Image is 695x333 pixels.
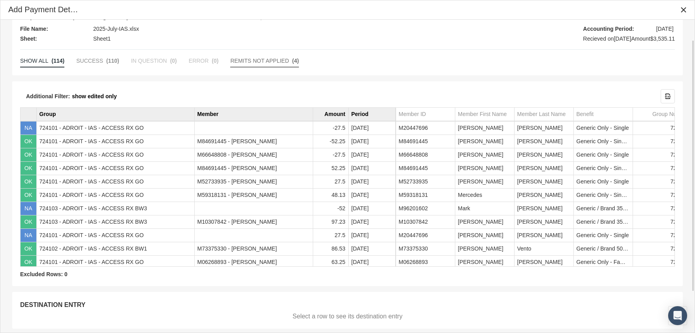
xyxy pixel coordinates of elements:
td: 724101 [633,148,692,162]
div: Close [676,3,691,17]
td: [PERSON_NAME] [455,135,514,148]
td: NA [21,122,36,135]
div: Period [351,110,369,118]
td: M06268893 - [PERSON_NAME] [194,256,313,269]
div: Amount [325,110,346,118]
div: Member [197,110,219,118]
td: [PERSON_NAME] [514,175,573,189]
td: 724101 - ADROIT - IAS - ACCESS RX GO [36,135,194,148]
td: Mark [455,202,514,215]
span: File Name: [20,24,89,34]
div: Excluded Rows: 0 [20,271,675,278]
td: -52.25 [313,135,348,148]
div: Open Intercom Messenger [668,306,687,325]
td: M59318131 [396,189,455,202]
td: 724103 - ADROIT - IAS - ACCESS RX BW3 [36,202,194,215]
td: M84691445 [396,162,455,175]
td: M84691445 - [PERSON_NAME] [194,135,313,148]
td: [PERSON_NAME] [455,148,514,162]
td: [PERSON_NAME] [514,229,573,242]
span: Additional Filter: [26,93,70,99]
td: M84691445 [396,135,455,148]
td: [PERSON_NAME] [455,175,514,189]
td: [PERSON_NAME] [514,148,573,162]
td: M59318131 - [PERSON_NAME] [194,189,313,202]
div: Member First Name [458,110,507,118]
td: M52733935 - [PERSON_NAME] [194,175,313,189]
td: 97.23 [313,215,348,229]
span: SUCCESS [76,58,103,64]
div: Data grid toolbar [20,89,675,103]
span: IN QUESTION [131,58,167,64]
td: 63.25 [313,256,348,269]
td: [PERSON_NAME] [455,162,514,175]
td: OK [21,148,36,162]
td: 724103 [633,215,692,229]
td: [PERSON_NAME] [455,242,514,256]
span: (0) [212,58,218,64]
span: Sheet1 [93,34,111,44]
span: [DATE] [656,24,674,34]
td: Mercedes [455,189,514,202]
td: OK [21,162,36,175]
td: Vento [514,242,573,256]
td: OK [21,242,36,256]
td: M20447696 [396,122,455,135]
td: 48.13 [313,189,348,202]
td: [PERSON_NAME] [514,202,573,215]
td: 27.5 [313,229,348,242]
td: 724101 [633,162,692,175]
span: (4) [292,58,299,64]
td: 724101 [633,229,692,242]
div: Benefit [577,110,594,118]
td: Column Member [194,108,313,121]
td: M96201602 [396,202,455,215]
td: Generic Only - Family [573,256,633,269]
span: SHOW ALL [20,58,49,64]
div: Data grid [20,89,675,267]
div: Member ID [399,110,426,118]
b: [DATE] [614,36,631,42]
td: 724103 [633,202,692,215]
td: Column Period [348,108,396,121]
td: OK [21,175,36,189]
td: NA [21,202,36,215]
td: Column Member First Name [455,108,514,121]
td: [PERSON_NAME] [455,256,514,269]
span: 2025-July-IAS.xlsx [93,24,139,34]
td: OK [21,256,36,269]
div: Member Last Name [517,110,566,118]
td: [DATE] [348,229,396,242]
td: [PERSON_NAME] [455,215,514,229]
td: 724101 - ADROIT - IAS - ACCESS RX GO [36,148,194,162]
td: NA [21,229,36,242]
td: Generic / Brand 50 - Single + Spouse [573,242,633,256]
td: M73375330 - [PERSON_NAME] [194,242,313,256]
td: 724101 - ADROIT - IAS - ACCESS RX GO [36,122,194,135]
td: 724101 [633,189,692,202]
td: M20447696 [396,229,455,242]
span: Sheet: [20,34,89,44]
td: M66648808 - [PERSON_NAME] [194,148,313,162]
td: -27.5 [313,122,348,135]
div: Group [39,110,56,118]
td: Generic Only - Single + Spouse [573,135,633,148]
span: Accounting Period: [583,24,652,34]
div: Select a row to see its destination entry [20,312,675,321]
span: ERROR [189,58,209,64]
td: 724101 [633,135,692,148]
td: M66648808 [396,148,455,162]
td: Generic / Brand 35 - Single [573,202,633,215]
td: [PERSON_NAME] [514,256,573,269]
td: M84691445 - [PERSON_NAME] [194,162,313,175]
td: [DATE] [348,256,396,269]
td: 724101 - ADROIT - IAS - ACCESS RX GO [36,162,194,175]
td: M52733935 [396,175,455,189]
td: OK [21,215,36,229]
b: $3,535.11 [650,36,675,42]
td: 724103 - ADROIT - IAS - ACCESS RX BW3 [36,215,194,229]
td: M06268893 [396,256,455,269]
td: [DATE] [348,189,396,202]
span: (0) [170,58,177,64]
td: 724101 [633,256,692,269]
